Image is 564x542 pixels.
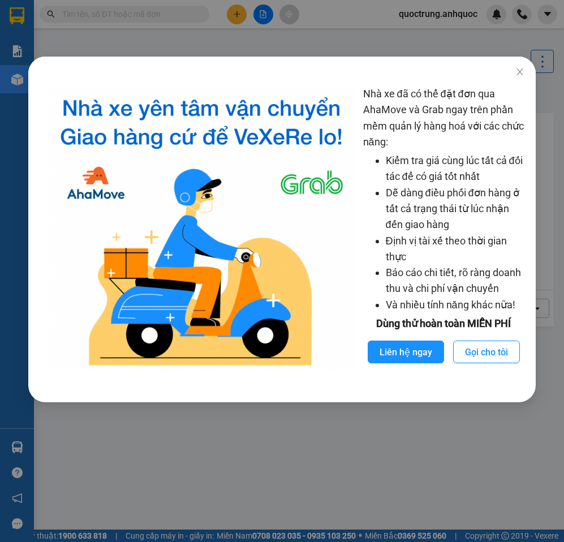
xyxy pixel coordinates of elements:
[385,297,524,313] li: Và nhiều tính năng khác nữa!
[465,345,508,359] span: Gọi cho tôi
[504,57,536,88] button: Close
[363,316,524,332] div: Dùng thử hoàn toàn MIỄN PHÍ
[368,341,444,363] button: Liên hệ ngay
[49,86,354,374] img: logo
[385,153,524,185] li: Kiểm tra giá cùng lúc tất cả đối tác để có giá tốt nhất
[385,265,524,297] li: Báo cáo chi tiết, rõ ràng doanh thu và chi phí vận chuyển
[363,86,524,374] div: Nhà xe đã có thể đặt đơn qua AhaMove và Grab ngay trên phần mềm quản lý hàng hoá với các chức năng:
[515,67,524,76] span: close
[453,341,520,363] button: Gọi cho tôi
[380,345,432,359] span: Liên hệ ngay
[385,233,524,265] li: Định vị tài xế theo thời gian thực
[385,185,524,233] li: Dễ dàng điều phối đơn hàng ở tất cả trạng thái từ lúc nhận đến giao hàng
